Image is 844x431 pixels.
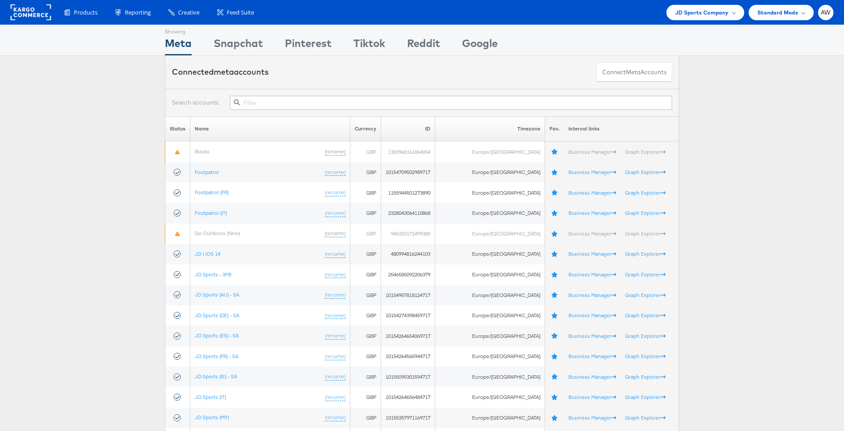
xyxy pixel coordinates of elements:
[435,305,545,326] td: Europe/[GEOGRAPHIC_DATA]
[350,305,381,326] td: GBP
[435,244,545,264] td: Europe/[GEOGRAPHIC_DATA]
[568,271,616,278] a: Business Manager
[435,116,545,141] th: Timezone
[625,394,666,400] a: Graph Explorer
[407,36,440,55] div: Reddit
[597,62,672,82] button: ConnectmetaAccounts
[353,36,385,55] div: Tiktok
[568,353,616,359] a: Business Manager
[435,203,545,224] td: Europe/[GEOGRAPHIC_DATA]
[381,346,435,367] td: 10154264565944717
[74,8,98,17] span: Products
[381,141,435,162] td: 1383968161864054
[626,68,640,76] span: meta
[381,387,435,408] td: 10154264656484717
[381,182,435,203] td: 1155944501273890
[350,264,381,285] td: GBP
[435,326,545,346] td: Europe/[GEOGRAPHIC_DATA]
[350,162,381,183] td: GBP
[435,224,545,244] td: Europe/[GEOGRAPHIC_DATA]
[350,203,381,224] td: GBP
[568,312,616,319] a: Business Manager
[381,244,435,264] td: 480994816244103
[325,148,346,156] a: (rename)
[757,8,798,17] span: Standard Mode
[325,312,346,319] a: (rename)
[350,224,381,244] td: GBP
[214,36,263,55] div: Snapchat
[325,271,346,279] a: (rename)
[350,366,381,387] td: GBP
[165,36,192,55] div: Meta
[381,305,435,326] td: 10154274398459717
[325,394,346,401] a: (rename)
[165,116,190,141] th: Status
[821,10,831,15] span: AW
[625,169,666,175] a: Graph Explorer
[325,373,346,380] a: (rename)
[625,312,666,319] a: Graph Explorer
[195,230,240,236] a: Go Outdoors (New)
[625,250,666,257] a: Graph Explorer
[350,326,381,346] td: GBP
[325,250,346,258] a: (rename)
[381,203,435,224] td: 2328043064110868
[195,373,237,380] a: JD Sports (IE) - SA
[195,169,219,175] a: Footpatrol
[435,408,545,428] td: Europe/[GEOGRAPHIC_DATA]
[568,414,616,421] a: Business Manager
[435,141,545,162] td: Europe/[GEOGRAPHIC_DATA]
[381,326,435,346] td: 10154264654069717
[625,210,666,216] a: Graph Explorer
[350,285,381,305] td: GBP
[625,333,666,339] a: Graph Explorer
[675,8,729,17] span: JD Sports Company
[227,8,254,17] span: Feed Suite
[325,332,346,340] a: (rename)
[195,414,229,420] a: JD Sports (MY)
[435,387,545,408] td: Europe/[GEOGRAPHIC_DATA]
[195,271,231,278] a: JD Sports - 3PB
[435,264,545,285] td: Europe/[GEOGRAPHIC_DATA]
[325,169,346,176] a: (rename)
[350,141,381,162] td: GBP
[172,66,269,78] div: Connected accounts
[125,8,151,17] span: Reporting
[568,373,616,380] a: Business Manager
[568,394,616,400] a: Business Manager
[625,292,666,298] a: Graph Explorer
[568,230,616,237] a: Business Manager
[625,271,666,278] a: Graph Explorer
[195,353,238,359] a: JD Sports (FR) - SA
[195,148,210,155] a: Blacks
[435,346,545,367] td: Europe/[GEOGRAPHIC_DATA]
[325,414,346,421] a: (rename)
[381,285,435,305] td: 10154957818124717
[325,230,346,237] a: (rename)
[568,210,616,216] a: Business Manager
[435,162,545,183] td: Europe/[GEOGRAPHIC_DATA]
[625,189,666,196] a: Graph Explorer
[195,210,227,216] a: Footpatrol (IT)
[325,210,346,217] a: (rename)
[381,162,435,183] td: 10154709502989717
[381,264,435,285] td: 2546585092206379
[325,291,346,299] a: (rename)
[350,408,381,428] td: GBP
[195,394,226,400] a: JD Sports (IT)
[195,291,239,298] a: JD Sports (AU) - SA
[165,25,192,36] div: Showing
[195,189,229,196] a: Footpatrol (FR)
[350,346,381,367] td: GBP
[195,312,239,319] a: JD Sports (DE) - SA
[568,169,616,175] a: Business Manager
[325,189,346,196] a: (rename)
[230,96,672,110] input: Filter
[214,67,234,77] span: meta
[625,353,666,359] a: Graph Explorer
[381,116,435,141] th: ID
[350,244,381,264] td: GBP
[435,366,545,387] td: Europe/[GEOGRAPHIC_DATA]
[568,292,616,298] a: Business Manager
[435,285,545,305] td: Europe/[GEOGRAPHIC_DATA]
